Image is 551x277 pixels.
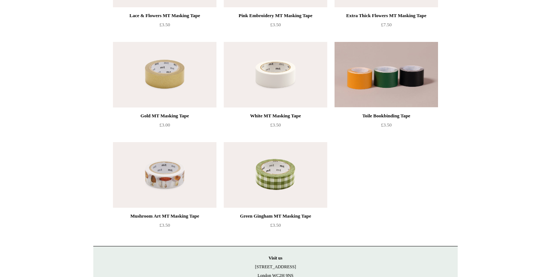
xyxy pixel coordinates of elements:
[381,122,391,128] span: £3.50
[335,42,438,108] a: Toile Bookbinding Tape Toile Bookbinding Tape
[224,212,327,242] a: Green Gingham MT Masking Tape £3.50
[335,42,438,108] img: Toile Bookbinding Tape
[113,11,216,41] a: Lace & Flowers MT Masking Tape £3.50
[226,212,325,221] div: Green Gingham MT Masking Tape
[113,112,216,141] a: Gold MT Masking Tape £3.00
[270,122,281,128] span: £3.50
[335,112,438,141] a: Toile Bookbinding Tape £3.50
[270,22,281,27] span: £3.50
[224,142,327,208] img: Green Gingham MT Masking Tape
[224,112,327,141] a: White MT Masking Tape £3.50
[335,11,438,41] a: Extra Thick Flowers MT Masking Tape £7.50
[224,11,327,41] a: Pink Embroidery MT Masking Tape £3.50
[159,222,170,228] span: £3.50
[224,142,327,208] a: Green Gingham MT Masking Tape Green Gingham MT Masking Tape
[113,42,216,108] a: Gold MT Masking Tape Gold MT Masking Tape
[381,22,391,27] span: £7.50
[115,112,215,120] div: Gold MT Masking Tape
[336,112,436,120] div: Toile Bookbinding Tape
[113,212,216,242] a: Mushroom Art MT Masking Tape £3.50
[226,112,325,120] div: White MT Masking Tape
[159,22,170,27] span: £3.50
[226,11,325,20] div: Pink Embroidery MT Masking Tape
[115,212,215,221] div: Mushroom Art MT Masking Tape
[113,142,216,208] img: Mushroom Art MT Masking Tape
[115,11,215,20] div: Lace & Flowers MT Masking Tape
[224,42,327,108] a: White MT Masking Tape White MT Masking Tape
[113,42,216,108] img: Gold MT Masking Tape
[270,222,281,228] span: £3.50
[159,122,170,128] span: £3.00
[224,42,327,108] img: White MT Masking Tape
[269,255,282,261] strong: Visit us
[336,11,436,20] div: Extra Thick Flowers MT Masking Tape
[113,142,216,208] a: Mushroom Art MT Masking Tape Mushroom Art MT Masking Tape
